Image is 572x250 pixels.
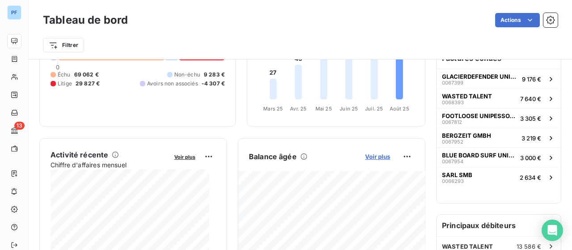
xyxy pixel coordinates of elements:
[437,108,561,128] button: FOOTLOOSE UNIPESSOAL LDA00678123 305 €
[437,167,561,187] button: SARL SMB00662932 634 €
[520,95,541,102] span: 7 640 €
[147,80,198,88] span: Avoirs non associés
[442,119,462,125] span: 0067812
[249,151,297,162] h6: Balance âgée
[522,76,541,83] span: 9 176 €
[174,71,200,79] span: Non-échu
[365,153,390,160] span: Voir plus
[442,80,463,85] span: 0067399
[520,154,541,161] span: 3 000 €
[442,132,491,139] span: BERGZEIT GMBH
[365,106,383,112] tspan: Juil. 25
[58,71,71,79] span: Échu
[315,106,332,112] tspan: Mai 25
[522,135,541,142] span: 3 219 €
[495,13,540,27] button: Actions
[442,159,463,164] span: 0067954
[437,128,561,148] button: BERGZEIT GMBH00679523 219 €
[43,38,84,52] button: Filtrer
[442,112,517,119] span: FOOTLOOSE UNIPESSOAL LDA
[437,89,561,108] button: WASTED TALENT00683937 640 €
[172,153,198,161] button: Voir plus
[263,106,283,112] tspan: Mars 25
[56,64,59,71] span: 0
[74,71,99,79] span: 69 062 €
[437,148,561,167] button: BLUE BOARD SURF UNIPESSOAL LDA00679543 000 €
[50,149,108,160] h6: Activité récente
[202,80,225,88] span: -4 307 €
[442,73,518,80] span: GLACIERDEFENDER UNIP LDA
[520,115,541,122] span: 3 305 €
[542,220,563,241] div: Open Intercom Messenger
[437,69,561,89] button: GLACIERDEFENDER UNIP LDA00673999 176 €
[204,71,225,79] span: 9 283 €
[442,171,472,178] span: SARL SMB
[442,178,464,184] span: 0066293
[76,80,100,88] span: 29 827 €
[442,100,464,105] span: 0068393
[58,80,72,88] span: Litige
[390,106,409,112] tspan: Août 25
[442,243,493,250] span: WASTED TALENT
[517,243,541,250] span: 13 586 €
[442,139,463,144] span: 0067952
[520,174,541,181] span: 2 634 €
[7,123,21,138] a: 13
[340,106,358,112] tspan: Juin 25
[442,93,492,100] span: WASTED TALENT
[14,122,25,130] span: 13
[43,12,128,28] h3: Tableau de bord
[437,215,561,236] h6: Principaux débiteurs
[7,5,21,20] div: PF
[290,106,307,112] tspan: Avr. 25
[174,154,195,160] span: Voir plus
[442,152,517,159] span: BLUE BOARD SURF UNIPESSOAL LDA
[50,160,168,169] span: Chiffre d'affaires mensuel
[362,153,393,161] button: Voir plus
